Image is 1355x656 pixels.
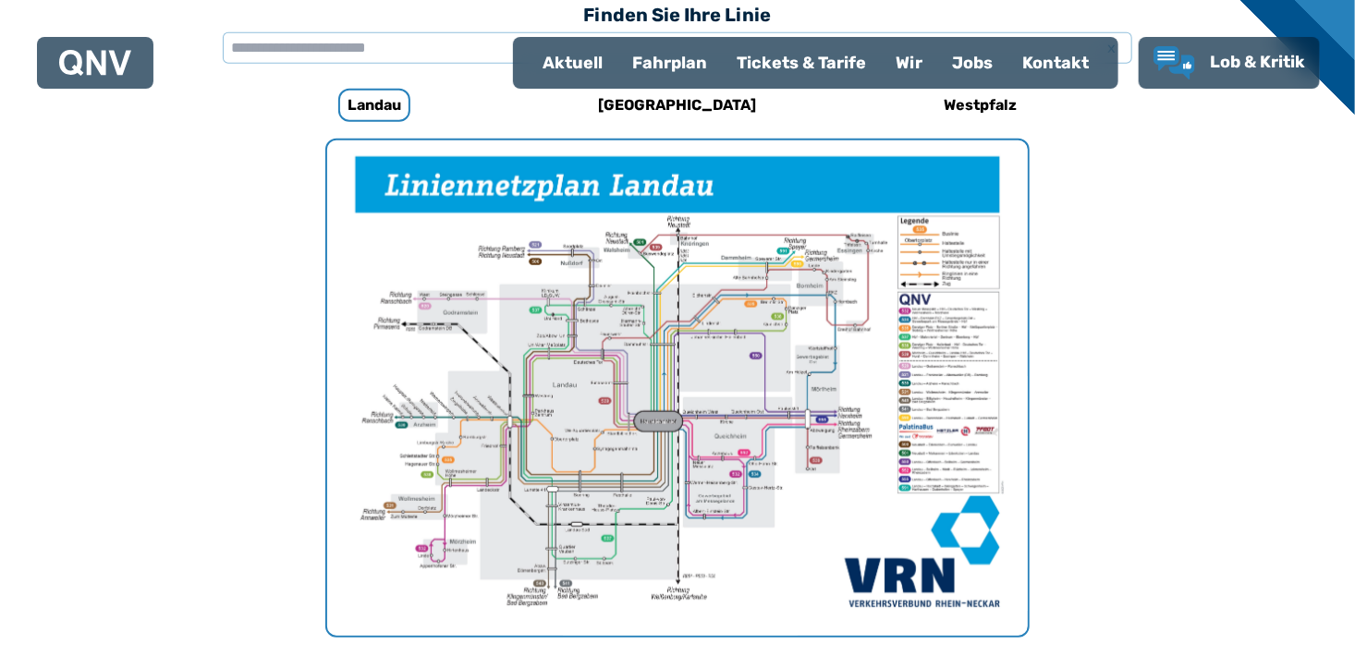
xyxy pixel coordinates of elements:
[327,140,1028,636] li: 1 von 1
[1210,52,1305,72] span: Lob & Kritik
[858,83,1104,128] a: Westpfalz
[722,39,881,87] a: Tickets & Tarife
[592,91,764,120] h6: [GEOGRAPHIC_DATA]
[555,83,800,128] a: [GEOGRAPHIC_DATA]
[617,39,722,87] a: Fahrplan
[937,39,1007,87] a: Jobs
[937,91,1025,120] h6: Westpfalz
[1154,46,1305,79] a: Lob & Kritik
[59,44,131,81] a: QNV Logo
[1007,39,1104,87] a: Kontakt
[338,89,410,122] h6: Landau
[528,39,617,87] a: Aktuell
[327,140,1028,636] img: Netzpläne Landau Seite 1 von 1
[251,83,497,128] a: Landau
[881,39,937,87] a: Wir
[59,50,131,76] img: QNV Logo
[327,140,1028,636] div: My Favorite Images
